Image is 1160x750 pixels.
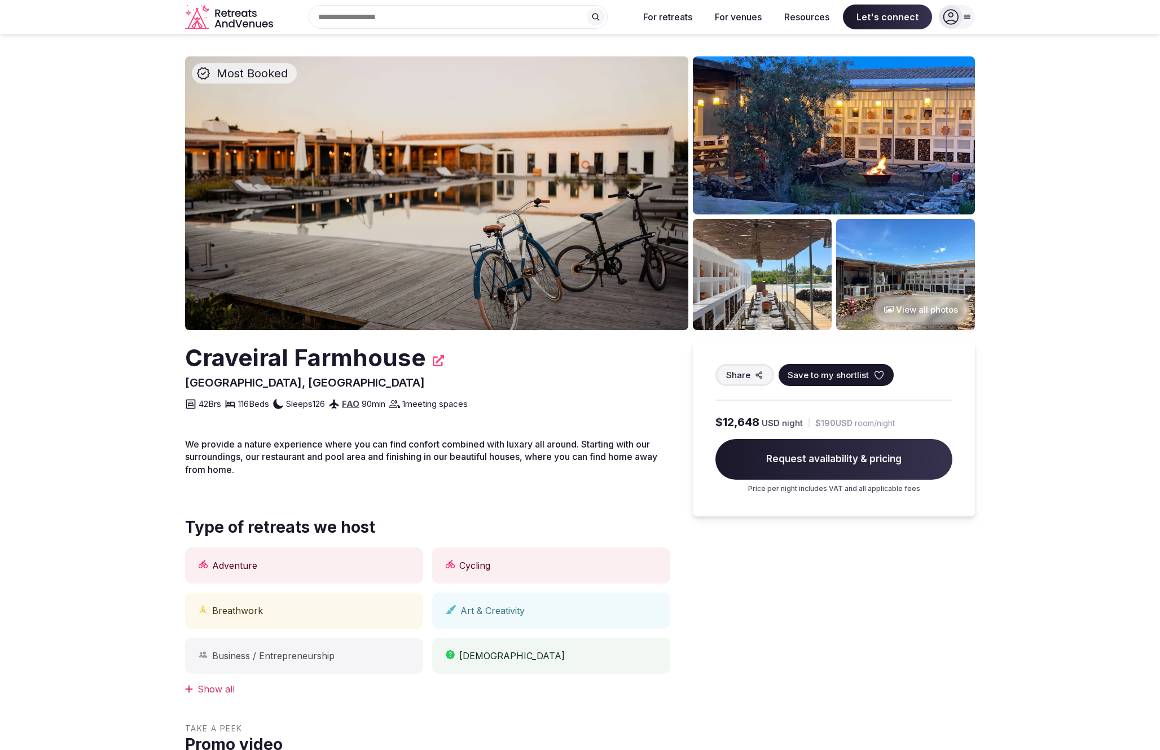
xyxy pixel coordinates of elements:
[843,5,932,29] span: Let's connect
[192,63,297,84] div: Most Booked
[807,416,811,428] div: |
[779,364,894,386] button: Save to my shortlist
[715,439,952,480] span: Request availability & pricing
[185,56,688,330] img: Venue cover photo
[185,438,657,475] span: We provide a nature experience where you can find confort combined with luxary all around. Starti...
[185,376,425,389] span: [GEOGRAPHIC_DATA], [GEOGRAPHIC_DATA]
[855,418,895,429] span: room/night
[185,723,670,734] span: Take a peek
[238,398,269,410] span: 116 Beds
[362,398,385,410] span: 90 min
[693,219,832,330] img: Venue gallery photo
[715,364,774,386] button: Share
[342,398,359,409] a: FAO
[199,398,221,410] span: 42 Brs
[715,414,759,430] span: $12,648
[402,398,468,410] span: 1 meeting spaces
[762,417,780,429] span: USD
[693,56,975,214] img: Venue gallery photo
[815,418,853,429] span: $190 USD
[286,398,325,410] span: Sleeps 126
[185,5,275,30] svg: Retreats and Venues company logo
[836,219,975,330] img: Venue gallery photo
[212,65,292,81] span: Most Booked
[788,369,869,381] span: Save to my shortlist
[185,516,375,538] span: Type of retreats we host
[185,341,426,375] h2: Craveiral Farmhouse
[726,369,750,381] span: Share
[185,683,670,695] div: Show all
[715,484,952,494] p: Price per night includes VAT and all applicable fees
[634,5,701,29] button: For retreats
[775,5,838,29] button: Resources
[873,295,969,324] button: View all photos
[706,5,771,29] button: For venues
[782,417,803,429] span: night
[185,5,275,30] a: Visit the homepage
